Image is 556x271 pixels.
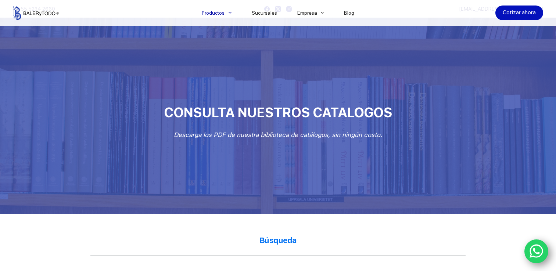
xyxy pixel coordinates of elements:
em: Descarga los PDF de nuestra biblioteca de catálogos, sin ningún costo. [174,131,382,138]
strong: Búsqueda [259,236,297,245]
a: WhatsApp [524,239,549,264]
img: Balerytodo [13,6,59,20]
span: CONSULTA NUESTROS CATALOGOS [164,105,392,120]
a: Cotizar ahora [495,6,543,20]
